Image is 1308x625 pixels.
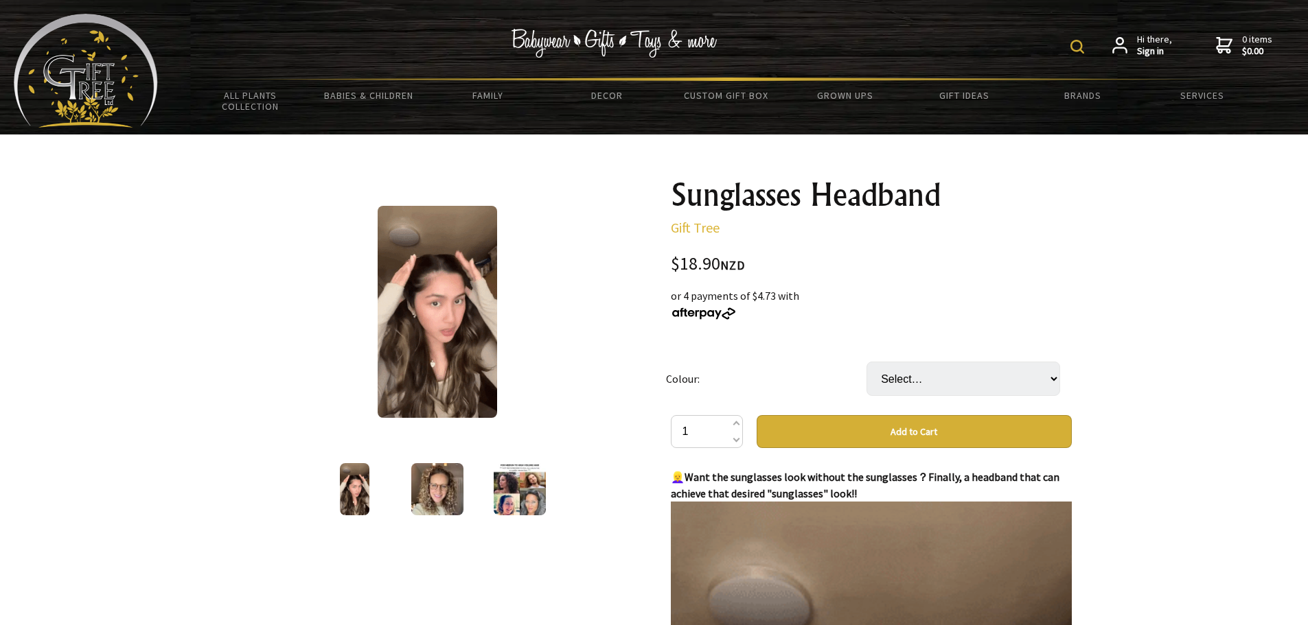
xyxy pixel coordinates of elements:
[1242,33,1272,58] span: 0 items
[1112,34,1172,58] a: Hi there,Sign in
[666,342,867,415] td: Colour:
[904,81,1023,110] a: Gift Ideas
[494,463,546,515] img: Sunglasses Headband
[340,463,369,515] img: Sunglasses Headband
[1242,45,1272,58] strong: $0.00
[378,206,497,418] img: Sunglasses Headband
[671,307,737,320] img: Afterpay
[671,255,1072,274] div: $18.90
[512,29,718,58] img: Babywear - Gifts - Toys & more
[671,219,720,236] a: Gift Tree
[411,463,463,515] img: Sunglasses Headband
[547,81,666,110] a: Decor
[1024,81,1143,110] a: Brands
[671,178,1072,211] h1: Sunglasses Headband
[785,81,904,110] a: Grown Ups
[757,415,1072,448] button: Add to Cart
[1137,34,1172,58] span: Hi there,
[1143,81,1261,110] a: Services
[191,81,310,121] a: All Plants Collection
[1070,40,1084,54] img: product search
[1216,34,1272,58] a: 0 items$0.00
[1137,45,1172,58] strong: Sign in
[428,81,547,110] a: Family
[667,81,785,110] a: Custom Gift Box
[310,81,428,110] a: Babies & Children
[14,14,158,128] img: Babyware - Gifts - Toys and more...
[671,287,1072,320] div: or 4 payments of $4.73 with
[720,257,745,273] span: NZD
